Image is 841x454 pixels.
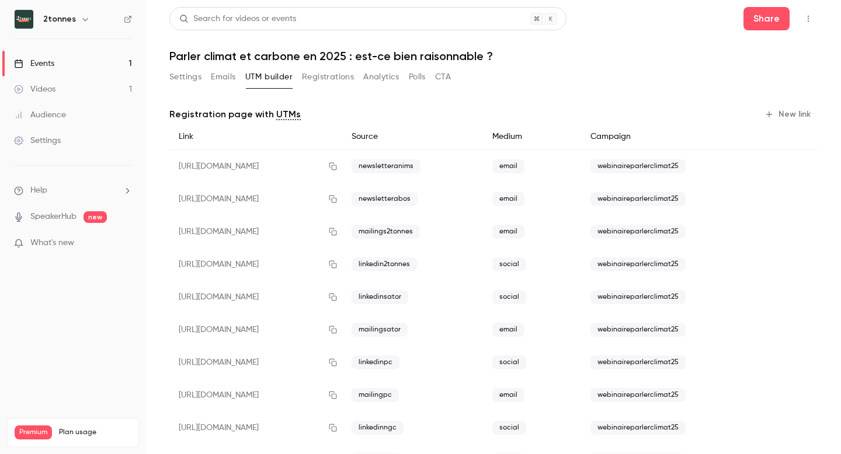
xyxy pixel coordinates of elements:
[743,7,790,30] button: Share
[492,192,524,206] span: email
[492,159,524,173] span: email
[276,107,301,121] a: UTMs
[590,225,686,239] span: webinaireparlerclimat25
[352,257,417,271] span: linkedin2tonnes
[409,68,426,86] button: Polls
[169,183,342,215] div: [URL][DOMAIN_NAME]
[492,225,524,239] span: email
[14,83,55,95] div: Videos
[179,13,296,25] div: Search for videos or events
[590,257,686,271] span: webinaireparlerclimat25
[492,355,526,369] span: social
[581,124,759,150] div: Campaign
[352,192,418,206] span: newsletterabos
[169,346,342,379] div: [URL][DOMAIN_NAME]
[760,105,818,124] button: New link
[169,411,342,444] div: [URL][DOMAIN_NAME]
[352,388,399,402] span: mailingpc
[169,379,342,411] div: [URL][DOMAIN_NAME]
[84,211,107,223] span: new
[59,428,131,437] span: Plan usage
[352,225,420,239] span: mailings2tonnes
[15,10,33,29] img: 2tonnes
[492,388,524,402] span: email
[352,290,408,304] span: linkedinsator
[363,68,399,86] button: Analytics
[342,124,483,150] div: Source
[352,355,399,369] span: linkedinpc
[14,184,132,197] li: help-dropdown-opener
[169,313,342,346] div: [URL][DOMAIN_NAME]
[30,211,77,223] a: SpeakerHub
[352,159,420,173] span: newsletteranims
[169,68,201,86] button: Settings
[43,13,76,25] h6: 2tonnes
[169,150,342,183] div: [URL][DOMAIN_NAME]
[245,68,293,86] button: UTM builder
[435,68,451,86] button: CTA
[14,135,61,146] div: Settings
[15,425,52,439] span: Premium
[118,238,132,249] iframe: Noticeable Trigger
[352,323,408,337] span: mailingsator
[169,49,818,63] h1: Parler climat et carbone en 2025 : est-ce bien raisonnable ?
[352,421,404,435] span: linkedinngc
[590,159,686,173] span: webinaireparlerclimat25
[590,192,686,206] span: webinaireparlerclimat25
[590,355,686,369] span: webinaireparlerclimat25
[492,421,526,435] span: social
[211,68,235,86] button: Emails
[14,58,54,69] div: Events
[14,109,66,121] div: Audience
[483,124,581,150] div: Medium
[492,290,526,304] span: social
[590,323,686,337] span: webinaireparlerclimat25
[169,248,342,281] div: [URL][DOMAIN_NAME]
[492,257,526,271] span: social
[169,281,342,313] div: [URL][DOMAIN_NAME]
[590,388,686,402] span: webinaireparlerclimat25
[30,237,74,249] span: What's new
[590,421,686,435] span: webinaireparlerclimat25
[169,107,301,121] p: Registration page with
[302,68,354,86] button: Registrations
[169,215,342,248] div: [URL][DOMAIN_NAME]
[169,124,342,150] div: Link
[590,290,686,304] span: webinaireparlerclimat25
[492,323,524,337] span: email
[30,184,47,197] span: Help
